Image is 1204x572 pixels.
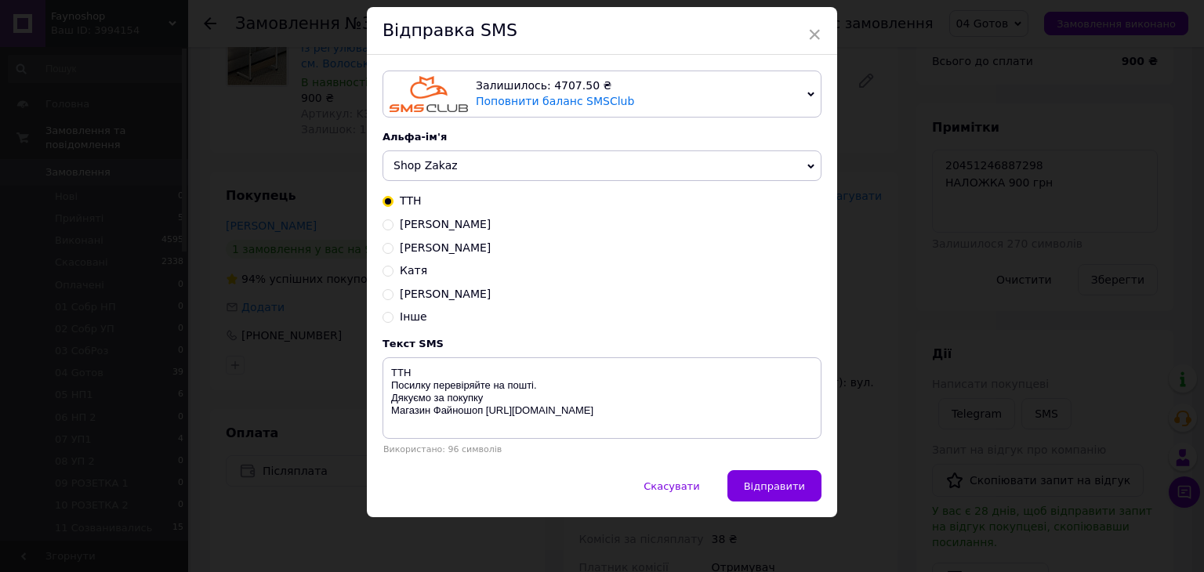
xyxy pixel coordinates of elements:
textarea: ТТН Посилку перевіряйте на пошті. Дякуємо за покупку Магазин Файношоп [URL][DOMAIN_NAME] [383,357,821,439]
span: Катя [400,264,427,277]
span: Відправити [744,480,805,492]
button: Скасувати [627,470,716,501]
span: Shop Zakaz [393,159,458,172]
div: Залишилось: 4707.50 ₴ [476,78,801,94]
span: [PERSON_NAME] [400,288,491,300]
div: Текст SMS [383,338,821,349]
span: Альфа-ім'я [383,131,447,143]
a: Поповнити баланс SMSClub [476,95,634,107]
div: Відправка SMS [367,7,837,55]
span: [PERSON_NAME] [400,218,491,230]
button: Відправити [727,470,821,501]
span: ТТН [400,194,422,207]
div: Використано: 96 символів [383,444,821,454]
span: Інше [400,310,427,323]
span: × [807,21,821,48]
span: [PERSON_NAME] [400,241,491,254]
span: Скасувати [644,480,699,492]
